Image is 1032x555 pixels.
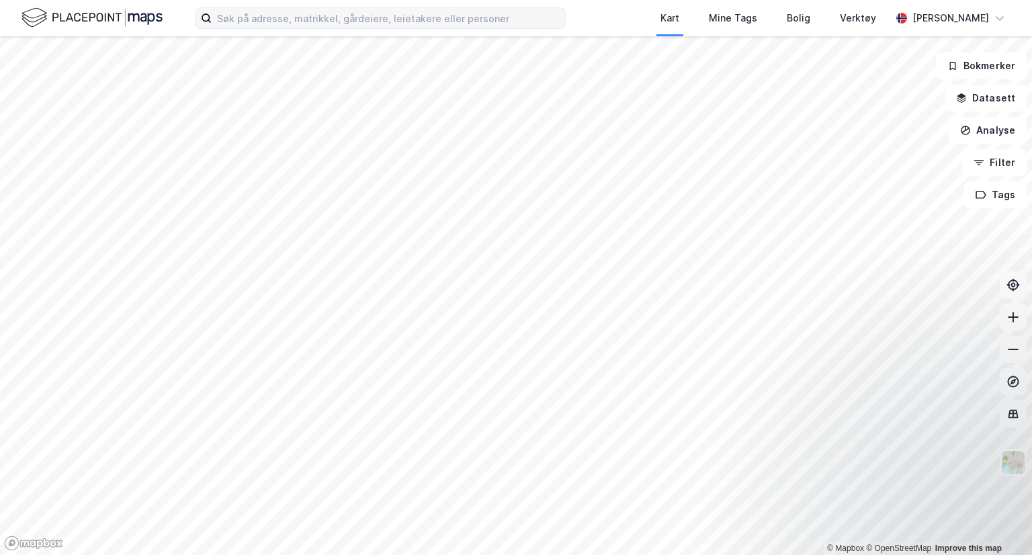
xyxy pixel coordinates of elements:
div: Kart [660,10,679,26]
div: Bolig [787,10,810,26]
div: [PERSON_NAME] [912,10,989,26]
div: Mine Tags [709,10,757,26]
div: Verktøy [840,10,876,26]
img: logo.f888ab2527a4732fd821a326f86c7f29.svg [21,6,163,30]
input: Søk på adresse, matrikkel, gårdeiere, leietakere eller personer [212,8,565,28]
iframe: Intercom notifications melding [763,454,1032,548]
